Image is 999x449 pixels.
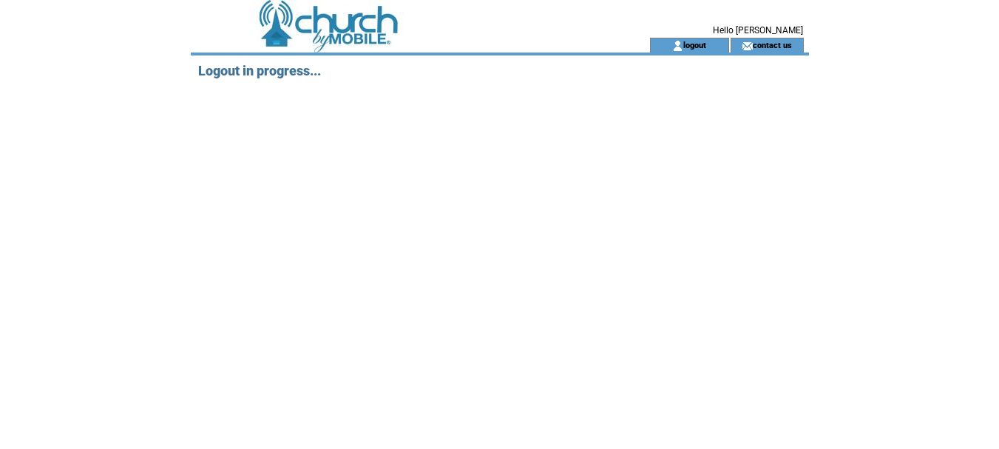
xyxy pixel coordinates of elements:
img: contact_us_icon.gif [742,40,753,52]
a: contact us [753,40,792,50]
span: Logout in progress... [198,63,321,78]
span: Hello [PERSON_NAME] [713,25,803,36]
a: logout [683,40,706,50]
img: account_icon.gif [672,40,683,52]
